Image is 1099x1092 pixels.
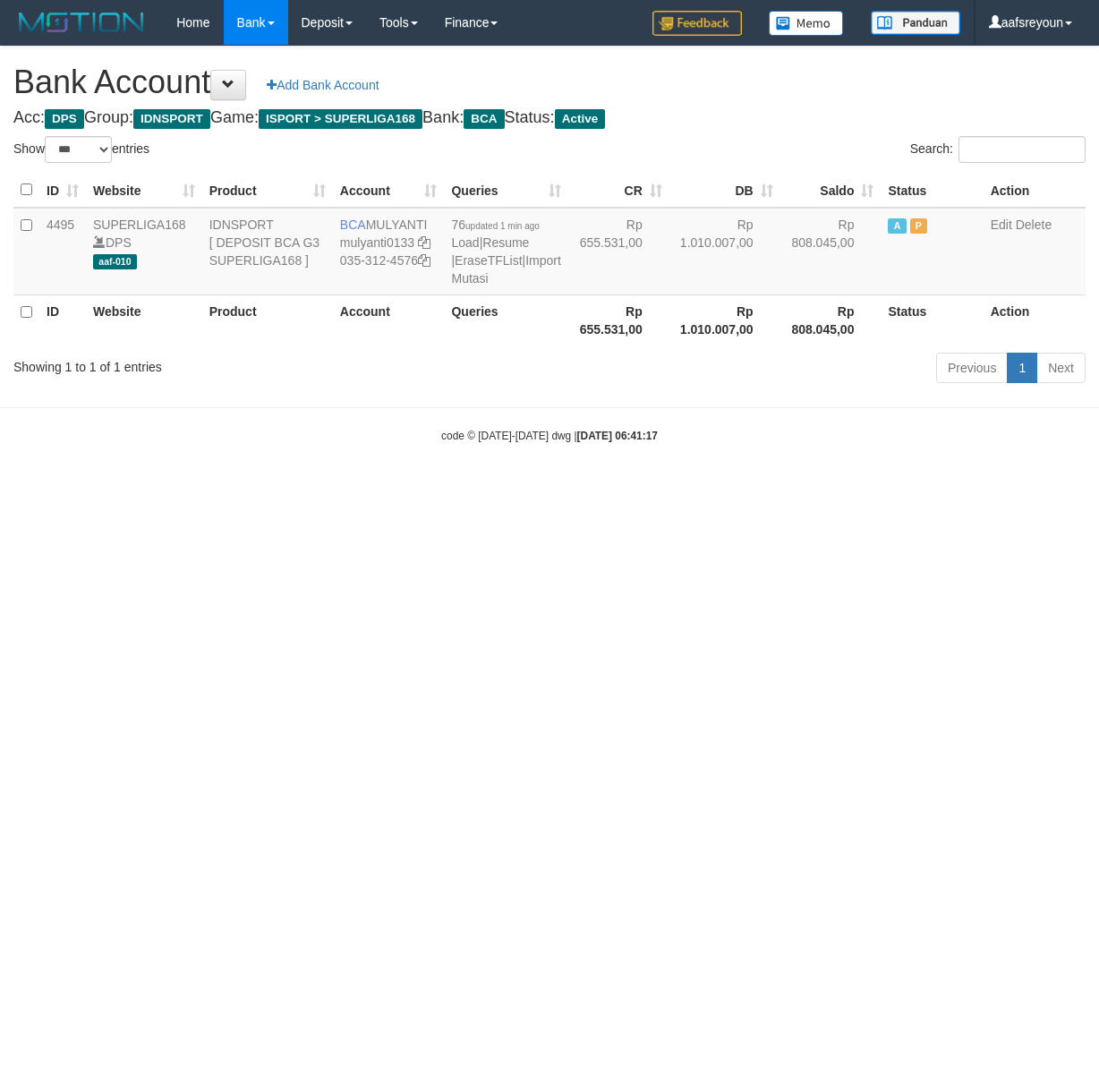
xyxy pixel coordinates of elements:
small: code © [DATE]-[DATE] dwg | [441,430,658,442]
a: Edit [991,218,1012,232]
span: DPS [45,109,84,129]
th: Rp 655.531,00 [568,294,669,346]
a: Resume [482,235,529,250]
a: Import Mutasi [451,253,560,286]
img: Button%20Memo.svg [769,11,844,36]
span: aaf-010 [93,254,137,269]
img: MOTION_logo.png [13,9,149,36]
a: Load [451,235,479,250]
th: ID [39,294,86,346]
th: DB: activate to sort column ascending [669,173,780,208]
label: Show entries [13,136,149,163]
span: ISPORT > SUPERLIGA168 [259,109,422,129]
td: Rp 1.010.007,00 [669,208,780,295]
th: Queries [444,294,567,346]
th: Status [881,294,983,346]
th: Rp 808.045,00 [780,294,882,346]
input: Search: [958,136,1086,163]
th: Action [984,294,1086,346]
th: Account: activate to sort column ascending [333,173,445,208]
a: Copy mulyanti0133 to clipboard [418,235,430,250]
select: Showentries [45,136,112,163]
span: Active [555,109,606,129]
a: Delete [1016,218,1052,232]
th: Product: activate to sort column ascending [202,173,333,208]
span: BCA [340,218,366,232]
th: Rp 1.010.007,00 [669,294,780,346]
a: Copy 0353124576 to clipboard [418,253,430,268]
div: Showing 1 to 1 of 1 entries [13,351,445,376]
th: Product [202,294,333,346]
td: DPS [86,208,202,295]
span: Active [888,218,906,234]
img: panduan.png [871,11,960,35]
span: updated 1 min ago [465,221,540,231]
td: 4495 [39,208,86,295]
th: Saldo: activate to sort column ascending [780,173,882,208]
span: IDNSPORT [133,109,210,129]
th: Status [881,173,983,208]
h4: Acc: Group: Game: Bank: Status: [13,109,1086,127]
span: 76 [451,218,539,232]
td: Rp 808.045,00 [780,208,882,295]
strong: [DATE] 06:41:17 [577,430,658,442]
a: EraseTFList [455,253,522,268]
th: Action [984,173,1086,208]
a: Add Bank Account [255,70,390,100]
a: 1 [1007,353,1037,383]
th: Account [333,294,445,346]
a: mulyanti0133 [340,235,414,250]
img: Feedback.jpg [652,11,742,36]
td: MULYANTI 035-312-4576 [333,208,445,295]
th: Website: activate to sort column ascending [86,173,202,208]
a: SUPERLIGA168 [93,218,186,232]
th: Queries: activate to sort column ascending [444,173,567,208]
td: Rp 655.531,00 [568,208,669,295]
label: Search: [910,136,1086,163]
span: | | | [451,218,560,286]
a: Next [1036,353,1086,383]
td: IDNSPORT [ DEPOSIT BCA G3 SUPERLIGA168 ] [202,208,333,295]
a: Previous [936,353,1008,383]
th: ID: activate to sort column ascending [39,173,86,208]
span: Paused [910,218,928,234]
th: CR: activate to sort column ascending [568,173,669,208]
span: BCA [464,109,504,129]
h1: Bank Account [13,64,1086,100]
th: Website [86,294,202,346]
